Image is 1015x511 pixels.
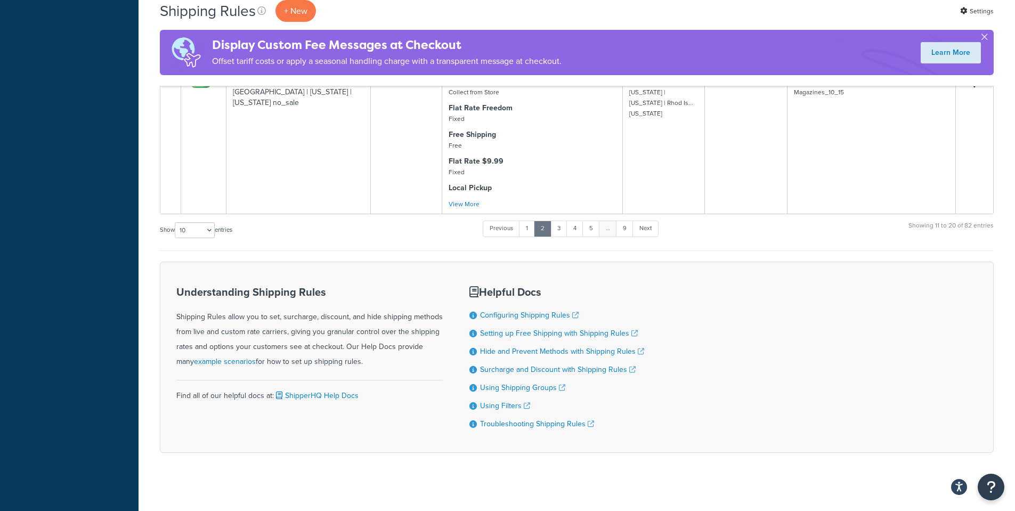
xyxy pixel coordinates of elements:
p: Offset tariff costs or apply a seasonal handling charge with a transparent message at checkout. [212,54,562,69]
a: example scenarios [194,356,256,367]
a: Surcharge and Discount with Shipping Rules [480,364,636,375]
a: 9 [616,221,634,237]
a: 2 [534,221,551,237]
strong: Free Shipping [449,129,496,140]
a: ShipperHQ Help Docs [274,390,359,401]
div: Shipping Rules allow you to set, surcharge, discount, and hide shipping methods from live and cus... [176,286,443,369]
h3: Helpful Docs [469,286,644,298]
td: [US_STATE] | [US_STATE] | [US_STATE] | [GEOGRAPHIC_DATA] | [US_STATE] | [US_STATE] no_sale [226,71,371,214]
td: Hide Methods [371,71,442,214]
a: 1 [519,221,535,237]
small: Magazines_10_15 [794,87,844,97]
a: View More [449,199,480,209]
a: Configuring Shipping Rules [480,310,579,321]
div: Find all of our helpful docs at: [176,380,443,403]
img: duties-banner-06bc72dcb5fe05cb3f9472aba00be2ae8eb53ab6f0d8bb03d382ba314ac3c341.png [160,30,212,75]
a: Using Shipping Groups [480,382,565,393]
a: Setting up Free Shipping with Shipping Rules [480,328,638,339]
small: Free [449,141,462,150]
a: Troubleshooting Shipping Rules [480,418,594,429]
strong: Flat Rate Freedom [449,102,513,113]
a: Using Filters [480,400,530,411]
a: Hide and Prevent Methods with Shipping Rules [480,346,644,357]
a: Next [632,221,659,237]
a: Settings [960,4,994,19]
a: 3 [550,221,567,237]
h1: Shipping Rules [160,1,256,21]
strong: Flat Rate $9.99 [449,156,504,167]
small: [US_STATE] | [US_STATE] | Rhod Is... [US_STATE] [629,87,693,118]
a: Previous [483,221,520,237]
small: Fixed [449,114,465,124]
strong: Local Pickup [449,182,492,193]
small: Fixed [449,167,465,177]
a: 5 [582,221,600,237]
div: Showing 11 to 20 of 82 entries [908,220,994,242]
button: Open Resource Center [978,474,1004,500]
a: 4 [566,221,583,237]
a: Learn More [921,42,981,63]
label: Show entries [160,222,232,238]
h3: Understanding Shipping Rules [176,286,443,298]
a: … [599,221,617,237]
small: Collect from Store [449,87,499,97]
select: Showentries [175,222,215,238]
h4: Display Custom Fee Messages at Checkout [212,36,562,54]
